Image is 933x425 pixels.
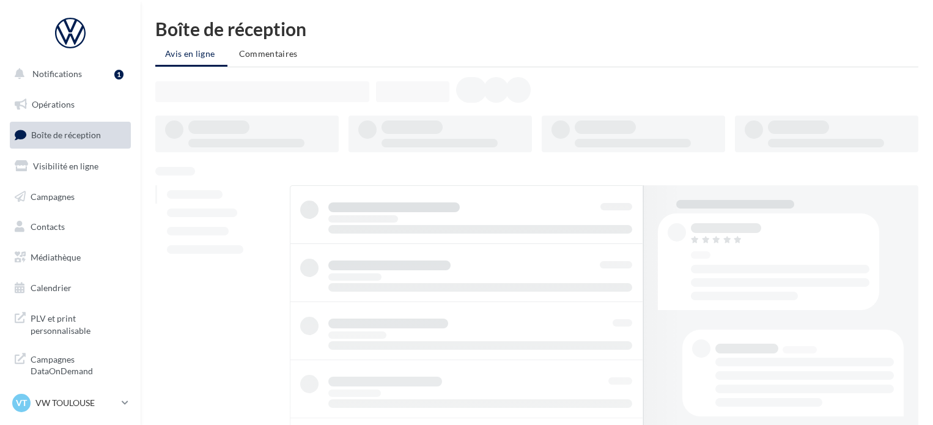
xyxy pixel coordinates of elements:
[33,161,98,171] span: Visibilité en ligne
[239,48,298,59] span: Commentaires
[7,122,133,148] a: Boîte de réception
[31,283,72,293] span: Calendrier
[31,191,75,201] span: Campagnes
[31,351,126,377] span: Campagnes DataOnDemand
[7,184,133,210] a: Campagnes
[10,391,131,415] a: VT VW TOULOUSE
[7,153,133,179] a: Visibilité en ligne
[31,130,101,140] span: Boîte de réception
[155,20,918,38] div: Boîte de réception
[31,252,81,262] span: Médiathèque
[7,92,133,117] a: Opérations
[114,70,124,79] div: 1
[7,214,133,240] a: Contacts
[31,310,126,336] span: PLV et print personnalisable
[7,275,133,301] a: Calendrier
[7,61,128,87] button: Notifications 1
[7,346,133,382] a: Campagnes DataOnDemand
[7,305,133,341] a: PLV et print personnalisable
[31,221,65,232] span: Contacts
[32,68,82,79] span: Notifications
[35,397,117,409] p: VW TOULOUSE
[7,245,133,270] a: Médiathèque
[32,99,75,109] span: Opérations
[16,397,27,409] span: VT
